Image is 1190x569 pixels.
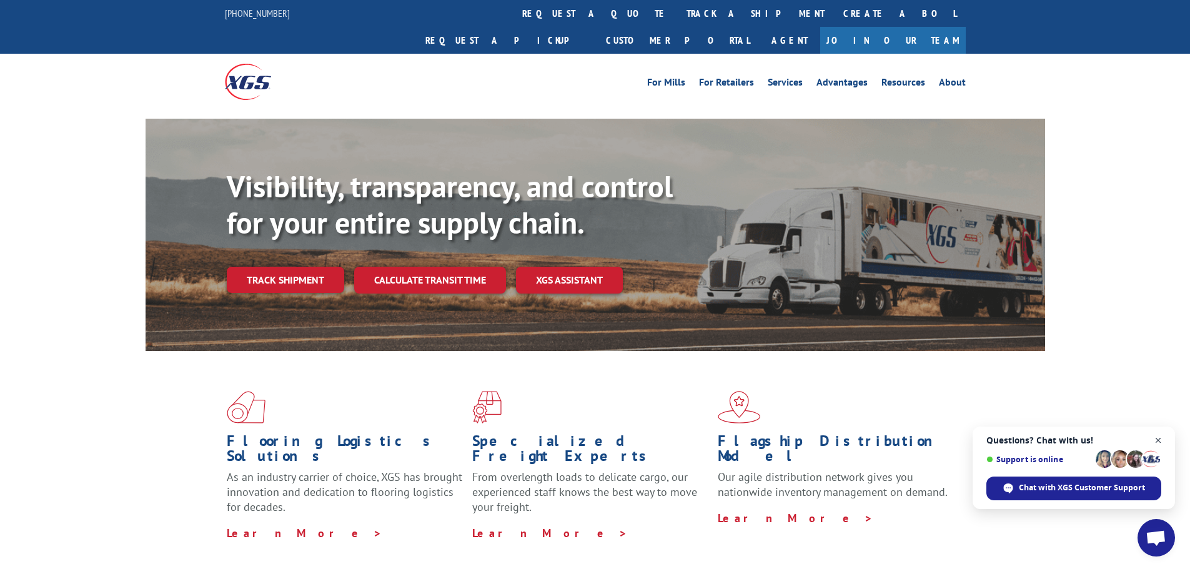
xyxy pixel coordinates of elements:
[699,77,754,91] a: For Retailers
[1138,519,1175,557] div: Open chat
[472,433,708,470] h1: Specialized Freight Experts
[939,77,966,91] a: About
[1151,433,1166,448] span: Close chat
[416,27,597,54] a: Request a pickup
[227,526,382,540] a: Learn More >
[1019,482,1145,493] span: Chat with XGS Customer Support
[718,391,761,423] img: xgs-icon-flagship-distribution-model-red
[227,167,673,242] b: Visibility, transparency, and control for your entire supply chain.
[227,470,462,514] span: As an industry carrier of choice, XGS has brought innovation and dedication to flooring logistics...
[227,433,463,470] h1: Flooring Logistics Solutions
[718,511,873,525] a: Learn More >
[718,470,948,499] span: Our agile distribution network gives you nationwide inventory management on demand.
[472,470,708,525] p: From overlength loads to delicate cargo, our experienced staff knows the best way to move your fr...
[472,526,628,540] a: Learn More >
[820,27,966,54] a: Join Our Team
[516,267,623,294] a: XGS ASSISTANT
[986,477,1161,500] div: Chat with XGS Customer Support
[647,77,685,91] a: For Mills
[881,77,925,91] a: Resources
[227,267,344,293] a: Track shipment
[225,7,290,19] a: [PHONE_NUMBER]
[718,433,954,470] h1: Flagship Distribution Model
[354,267,506,294] a: Calculate transit time
[986,435,1161,445] span: Questions? Chat with us!
[472,391,502,423] img: xgs-icon-focused-on-flooring-red
[986,455,1091,464] span: Support is online
[597,27,759,54] a: Customer Portal
[759,27,820,54] a: Agent
[768,77,803,91] a: Services
[816,77,868,91] a: Advantages
[227,391,265,423] img: xgs-icon-total-supply-chain-intelligence-red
